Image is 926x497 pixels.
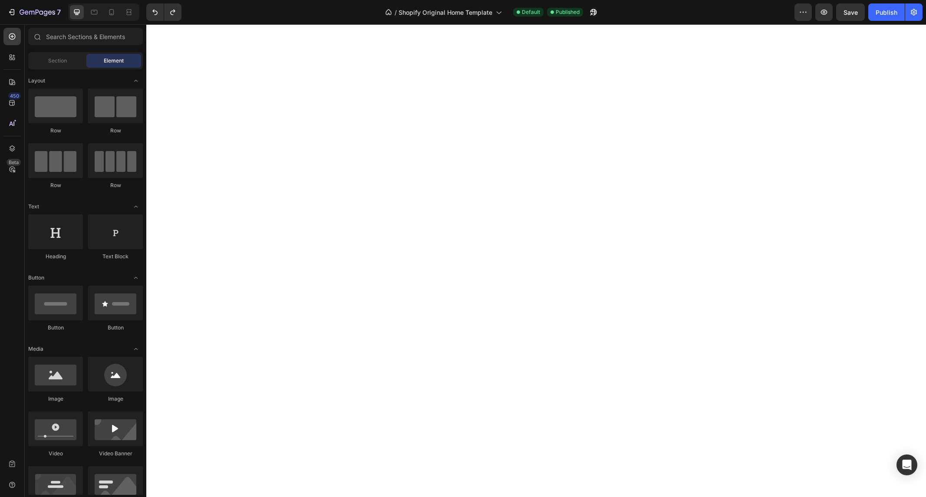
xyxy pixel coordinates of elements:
[876,8,897,17] div: Publish
[28,345,43,353] span: Media
[88,450,143,458] div: Video Banner
[836,3,865,21] button: Save
[28,203,39,211] span: Text
[48,57,67,65] span: Section
[88,324,143,332] div: Button
[88,253,143,260] div: Text Block
[28,181,83,189] div: Row
[129,342,143,356] span: Toggle open
[868,3,905,21] button: Publish
[88,127,143,135] div: Row
[28,77,45,85] span: Layout
[146,3,181,21] div: Undo/Redo
[395,8,397,17] span: /
[399,8,492,17] span: Shopify Original Home Template
[28,324,83,332] div: Button
[3,3,65,21] button: 7
[129,74,143,88] span: Toggle open
[28,395,83,403] div: Image
[88,181,143,189] div: Row
[844,9,858,16] span: Save
[7,159,21,166] div: Beta
[28,127,83,135] div: Row
[129,200,143,214] span: Toggle open
[129,271,143,285] span: Toggle open
[28,450,83,458] div: Video
[146,24,926,497] iframe: Design area
[8,92,21,99] div: 450
[57,7,61,17] p: 7
[522,8,540,16] span: Default
[28,253,83,260] div: Heading
[896,454,917,475] div: Open Intercom Messenger
[28,28,143,45] input: Search Sections & Elements
[104,57,124,65] span: Element
[28,274,44,282] span: Button
[556,8,580,16] span: Published
[88,395,143,403] div: Image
